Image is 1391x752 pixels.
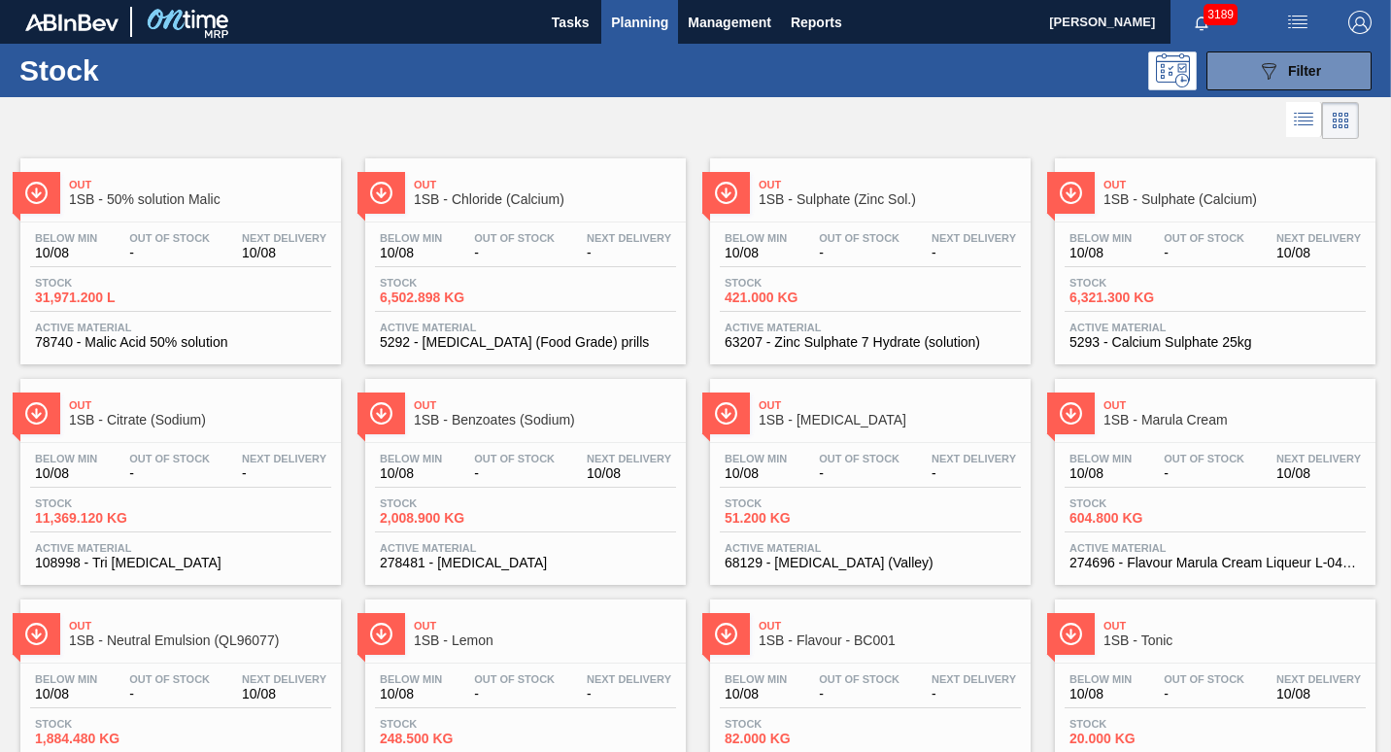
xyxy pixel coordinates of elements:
img: Ícone [714,181,738,205]
span: 10/08 [725,466,787,481]
span: - [819,246,899,260]
span: Stock [1069,497,1205,509]
span: Out [414,179,676,190]
img: Ícone [369,622,393,646]
span: 108998 - Tri Sodium Citrate [35,556,326,570]
span: 1SB - Flavour - BC001 [759,633,1021,648]
img: Ícone [369,401,393,426]
span: Out Of Stock [474,453,555,464]
span: Next Delivery [242,232,326,244]
span: 3189 [1204,4,1238,25]
img: Ícone [1059,401,1083,426]
span: 10/08 [725,246,787,260]
span: - [1164,687,1244,701]
span: Out [759,620,1021,632]
span: 10/08 [1276,687,1361,701]
span: 1SB - Citrate (Sodium) [69,413,331,427]
span: Below Min [35,453,97,464]
span: 10/08 [1069,246,1132,260]
span: Stock [725,718,861,730]
span: Out [69,620,331,632]
span: Active Material [380,542,671,554]
span: Stock [35,718,171,730]
span: 1SB - Sulphate (Zinc Sol.) [759,192,1021,207]
span: - [1164,466,1244,481]
span: Out Of Stock [1164,232,1244,244]
span: Below Min [725,232,787,244]
span: 1SB - Tonic [1103,633,1366,648]
span: Next Delivery [587,232,671,244]
img: Ícone [24,401,49,426]
span: Active Material [1069,322,1361,333]
span: Out [759,399,1021,411]
span: 10/08 [1276,466,1361,481]
span: Out Of Stock [819,232,899,244]
span: 10/08 [380,246,442,260]
span: Management [688,11,771,34]
span: 1SB - Neutral Emulsion (QL96077) [69,633,331,648]
div: List Vision [1286,102,1322,139]
span: Stock [725,497,861,509]
span: 11,369.120 KG [35,511,171,526]
span: Next Delivery [1276,453,1361,464]
button: Notifications [1170,9,1233,36]
span: Out Of Stock [129,232,210,244]
span: 248.500 KG [380,732,516,746]
span: Stock [380,718,516,730]
span: 10/08 [242,246,326,260]
span: 10/08 [35,246,97,260]
span: - [932,466,1016,481]
span: 1SB - Chloride (Calcium) [414,192,676,207]
span: Out Of Stock [1164,453,1244,464]
span: 10/08 [380,466,442,481]
span: Stock [380,277,516,289]
span: Out [414,620,676,632]
img: userActions [1286,11,1309,34]
span: 10/08 [35,466,97,481]
span: 604.800 KG [1069,511,1205,526]
span: Below Min [380,673,442,685]
span: Out [1103,179,1366,190]
span: 10/08 [1069,687,1132,701]
span: 6,502.898 KG [380,291,516,305]
span: Out [1103,399,1366,411]
span: 10/08 [1276,246,1361,260]
span: 10/08 [587,466,671,481]
span: 6,321.300 KG [1069,291,1205,305]
span: Stock [380,497,516,509]
span: Out [414,399,676,411]
span: Next Delivery [587,453,671,464]
img: Ícone [714,401,738,426]
span: - [129,246,210,260]
span: 1SB - Benzoates (Sodium) [414,413,676,427]
a: ÍconeOut1SB - Sulphate (Calcium)Below Min10/08Out Of Stock-Next Delivery10/08Stock6,321.300 KGAct... [1040,144,1385,364]
span: 2,008.900 KG [380,511,516,526]
a: ÍconeOut1SB - Citrate (Sodium)Below Min10/08Out Of Stock-Next Delivery-Stock11,369.120 KGActive M... [6,364,351,585]
span: Out Of Stock [1164,673,1244,685]
span: 1SB - Lemon [414,633,676,648]
span: - [129,687,210,701]
span: Stock [35,277,171,289]
img: Ícone [369,181,393,205]
img: Ícone [1059,181,1083,205]
a: ÍconeOut1SB - Sulphate (Zinc Sol.)Below Min10/08Out Of Stock-Next Delivery-Stock421.000 KGActive ... [695,144,1040,364]
span: - [587,687,671,701]
span: 1SB - Marula Cream [1103,413,1366,427]
span: Tasks [549,11,592,34]
span: 1SB - Sulphate (Calcium) [1103,192,1366,207]
img: Ícone [714,622,738,646]
span: Below Min [1069,453,1132,464]
img: Ícone [24,622,49,646]
span: 10/08 [1069,466,1132,481]
span: Next Delivery [587,673,671,685]
span: 82.000 KG [725,732,861,746]
span: Next Delivery [932,673,1016,685]
span: - [474,687,555,701]
img: Ícone [24,181,49,205]
span: - [474,466,555,481]
span: Stock [35,497,171,509]
span: Out [69,399,331,411]
span: Stock [1069,277,1205,289]
a: ÍconeOut1SB - Marula CreamBelow Min10/08Out Of Stock-Next Delivery10/08Stock604.800 KGActive Mate... [1040,364,1385,585]
span: - [1164,246,1244,260]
